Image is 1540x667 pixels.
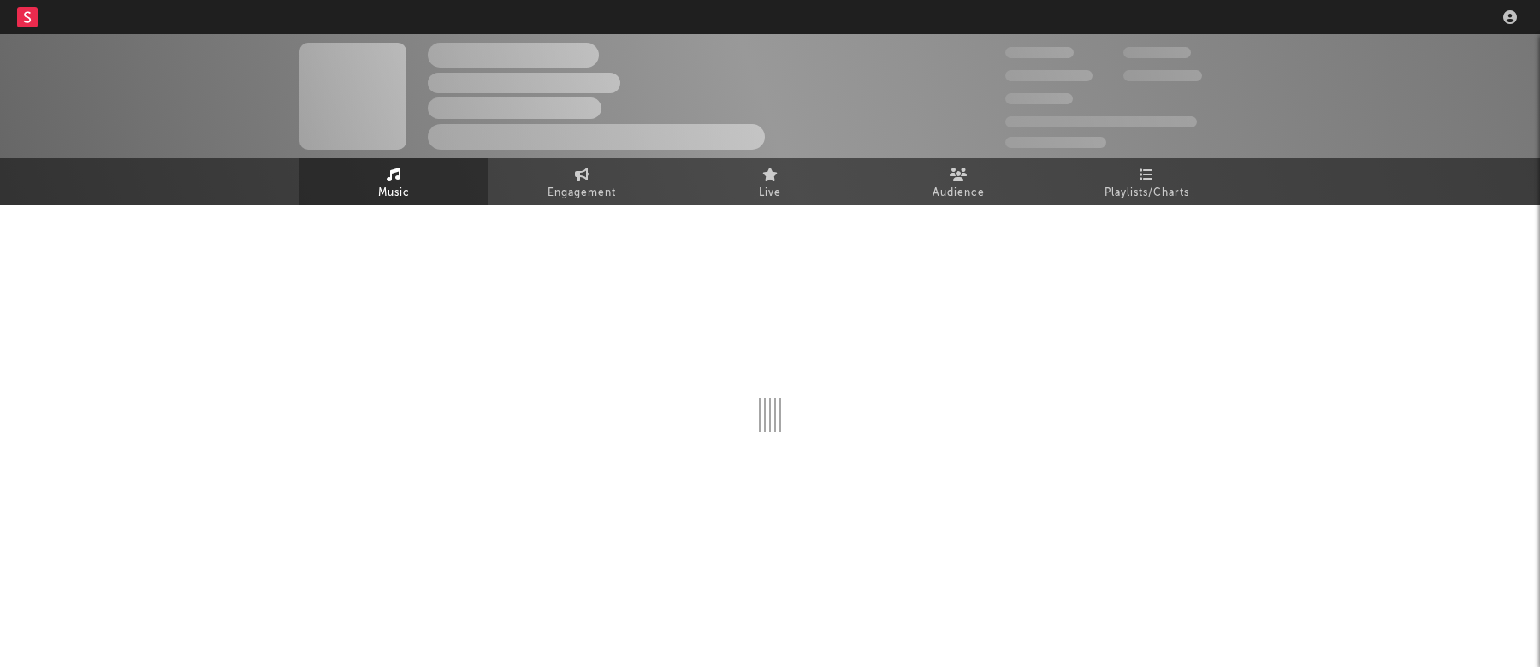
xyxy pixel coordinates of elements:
[1123,47,1191,58] span: 100,000
[864,158,1052,205] a: Audience
[1005,47,1074,58] span: 300,000
[1123,70,1202,81] span: 1,000,000
[1005,93,1073,104] span: 100,000
[933,183,985,204] span: Audience
[1005,116,1197,127] span: 50,000,000 Monthly Listeners
[1005,70,1093,81] span: 50,000,000
[299,158,488,205] a: Music
[676,158,864,205] a: Live
[488,158,676,205] a: Engagement
[378,183,410,204] span: Music
[1005,137,1106,148] span: Jump Score: 85.0
[1052,158,1241,205] a: Playlists/Charts
[759,183,781,204] span: Live
[1105,183,1189,204] span: Playlists/Charts
[548,183,616,204] span: Engagement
